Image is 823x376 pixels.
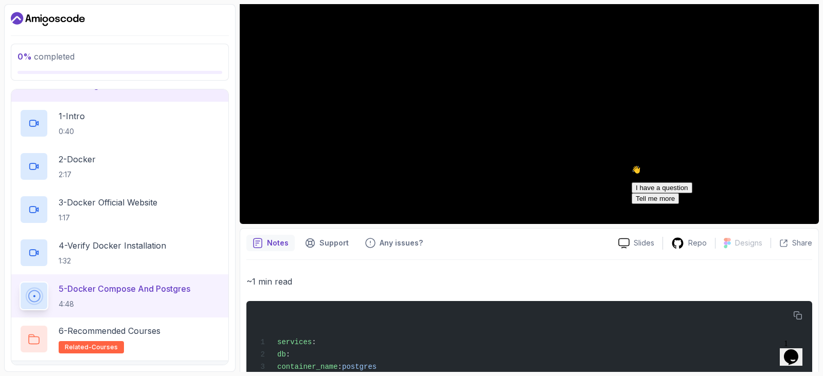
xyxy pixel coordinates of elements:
[59,283,190,295] p: 5 - Docker Compose And Postgres
[312,338,316,346] span: :
[20,109,220,138] button: 1-Intro0:40
[277,350,286,359] span: db
[59,239,166,252] p: 4 - Verify Docker Installation
[17,51,32,62] span: 0 %
[342,363,377,371] span: postgres
[286,350,290,359] span: :
[59,325,160,337] p: 6 - Recommended Courses
[59,126,85,137] p: 0:40
[20,152,220,181] button: 2-Docker2:17
[59,299,190,309] p: 4:48
[59,196,157,209] p: 3 - Docker Official Website
[59,110,85,122] p: 1 - Intro
[17,51,75,62] span: completed
[4,32,51,43] button: Tell me more
[59,153,96,165] p: 2 - Docker
[4,4,189,43] div: 👋 Hi! How can we help?I have a questionTell me more
[4,5,79,12] span: 👋 Hi! How can we help?
[246,274,812,289] p: ~1 min read
[20,238,220,267] button: 4-Verify Docker Installation1:32
[65,343,118,351] span: related-courses
[628,161,813,330] iframe: chat widget
[277,363,338,371] span: container_name
[59,213,157,223] p: 1:17
[338,363,342,371] span: :
[20,325,220,353] button: 6-Recommended Coursesrelated-courses
[780,335,813,366] iframe: chat widget
[59,170,96,180] p: 2:17
[20,195,220,224] button: 3-Docker Official Website1:17
[4,21,65,32] button: I have a question
[277,338,312,346] span: services
[610,238,663,249] a: Slides
[20,281,220,310] button: 5-Docker Compose And Postgres4:48
[11,11,85,27] a: Dashboard
[59,256,166,266] p: 1:32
